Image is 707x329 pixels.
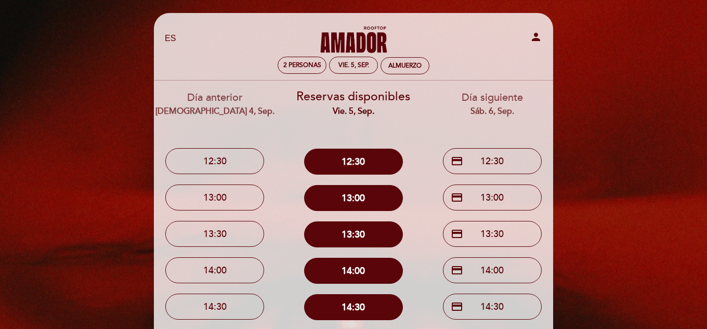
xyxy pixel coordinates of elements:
div: [DEMOGRAPHIC_DATA] 4, sep. [153,106,277,117]
button: credit_card 12:30 [443,148,542,174]
button: credit_card 13:30 [443,221,542,247]
div: Almuerzo [388,62,422,70]
span: credit_card [451,300,463,313]
button: 13:00 [165,185,264,210]
button: person [530,31,542,47]
span: 2 personas [283,61,321,69]
i: person [530,31,542,43]
div: Día anterior [153,90,277,117]
button: credit_card 14:30 [443,294,542,320]
div: vie. 5, sep. [338,61,369,69]
button: 13:30 [165,221,264,247]
button: 13:00 [304,185,403,211]
button: 12:30 [304,149,403,175]
div: Reservas disponibles [292,88,415,117]
button: 13:30 [304,221,403,247]
span: credit_card [451,264,463,277]
div: sáb. 6, sep. [430,106,554,117]
span: credit_card [451,228,463,240]
button: credit_card 14:00 [443,257,542,283]
button: credit_card 13:00 [443,185,542,210]
a: [PERSON_NAME] Rooftop [289,24,418,53]
button: 12:30 [165,148,264,174]
div: Día siguiente [430,90,554,117]
span: credit_card [451,191,463,204]
button: 14:30 [304,294,403,320]
div: vie. 5, sep. [292,106,415,117]
button: 14:00 [165,257,264,283]
button: 14:00 [304,258,403,284]
span: credit_card [451,155,463,167]
button: 14:30 [165,294,264,320]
